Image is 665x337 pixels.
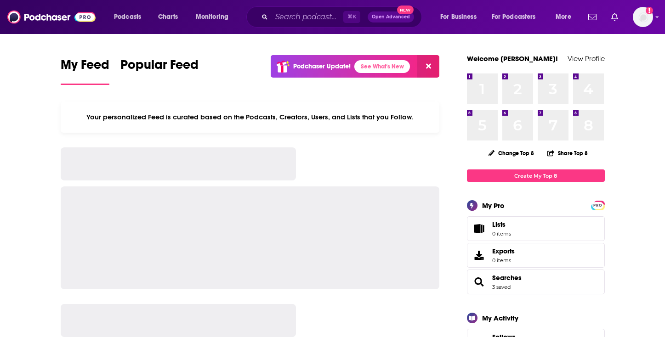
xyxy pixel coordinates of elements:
[470,275,489,288] a: Searches
[467,243,605,268] a: Exports
[492,230,511,237] span: 0 items
[440,11,477,23] span: For Business
[114,11,141,23] span: Podcasts
[492,274,522,282] a: Searches
[633,7,653,27] span: Logged in as jackiemayer
[470,222,489,235] span: Lists
[293,62,351,70] p: Podchaser Update!
[547,144,588,162] button: Share Top 8
[568,54,605,63] a: View Profile
[482,314,518,322] div: My Activity
[61,101,440,133] div: Your personalized Feed is curated based on the Podcasts, Creators, Users, and Lists that you Follow.
[492,284,511,290] a: 3 saved
[470,249,489,262] span: Exports
[492,257,515,264] span: 0 items
[556,11,571,23] span: More
[592,202,603,208] a: PRO
[492,220,506,229] span: Lists
[608,9,622,25] a: Show notifications dropdown
[255,6,431,28] div: Search podcasts, credits, & more...
[196,11,228,23] span: Monitoring
[120,57,199,78] span: Popular Feed
[492,11,536,23] span: For Podcasters
[158,11,178,23] span: Charts
[646,7,653,14] svg: Add a profile image
[492,247,515,255] span: Exports
[397,6,414,14] span: New
[354,60,410,73] a: See What's New
[483,147,540,159] button: Change Top 8
[7,8,96,26] img: Podchaser - Follow, Share and Rate Podcasts
[189,10,240,24] button: open menu
[108,10,153,24] button: open menu
[272,10,343,24] input: Search podcasts, credits, & more...
[343,11,360,23] span: ⌘ K
[372,15,410,19] span: Open Advanced
[467,54,558,63] a: Welcome [PERSON_NAME]!
[585,9,600,25] a: Show notifications dropdown
[492,220,511,229] span: Lists
[368,11,414,22] button: Open AdvancedNew
[467,169,605,182] a: Create My Top 8
[633,7,653,27] img: User Profile
[152,10,183,24] a: Charts
[467,270,605,294] span: Searches
[549,10,583,24] button: open menu
[120,57,199,85] a: Popular Feed
[633,7,653,27] button: Show profile menu
[486,10,549,24] button: open menu
[61,57,109,78] span: My Feed
[467,216,605,241] a: Lists
[482,201,505,210] div: My Pro
[61,57,109,85] a: My Feed
[434,10,488,24] button: open menu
